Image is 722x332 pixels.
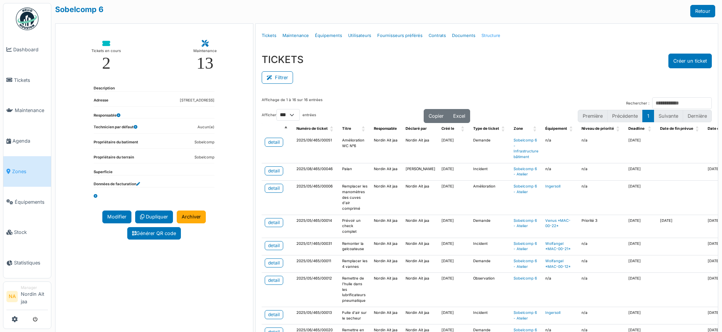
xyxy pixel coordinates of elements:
span: Maintenance [15,107,48,114]
dt: Superficie [94,169,113,175]
span: Deadline: Activate to sort [648,123,653,135]
td: n/a [542,135,579,163]
button: 1 [642,110,654,122]
a: Tickets [3,65,51,95]
dt: Propriétaire du batiment [94,140,138,148]
a: Maintenance 13 [187,34,223,78]
td: Nordin Ait jaa [403,135,438,163]
a: Agenda [3,126,51,156]
a: Venus *MAC-00-22* [545,218,571,228]
a: Sobelcomp 6 - Atelier [514,184,537,194]
td: [DATE] [438,255,470,273]
a: Sobelcomp 6 - Atelier [514,310,537,320]
div: detail [268,311,280,318]
a: Wolfangel *MAC-00-12* [545,259,571,269]
dt: Technicien par défaut [94,124,137,133]
td: [DATE] [625,163,657,180]
span: Excel [453,113,465,119]
select: Afficherentrées [276,109,300,121]
td: Incident [470,238,511,255]
td: 2025/05/465/00013 [293,307,339,324]
a: Sobelcomp 6 - Atelier [514,167,537,177]
a: Générer QR code [127,227,181,240]
td: [PERSON_NAME] [403,163,438,180]
span: Numéro de ticket: Activate to sort [330,123,335,135]
label: Afficher entrées [262,109,316,121]
td: [DATE] [438,181,470,215]
a: Tickets [259,27,279,45]
a: Tickets en cours 2 [85,34,127,78]
td: Nordin Ait jaa [403,215,438,238]
a: Sobelcomp 6 - Atelier [514,241,537,251]
dd: Sobelcomp [194,155,214,160]
td: Nordin Ait jaa [371,307,403,324]
a: Wolfangel *MAC-00-21* [545,241,571,251]
span: Équipement: Activate to sort [569,123,574,135]
dt: Adresse [94,98,108,106]
td: 2025/05/465/00012 [293,273,339,307]
td: Nordin Ait jaa [371,238,403,255]
span: Numéro de ticket [296,126,328,131]
div: detail [268,277,280,284]
td: 2025/05/465/00014 [293,215,339,238]
td: Remplacer les manomètres des cuves d'air comprimé [339,181,371,215]
td: n/a [579,307,625,324]
div: Tickets en cours [91,47,121,55]
td: n/a [579,238,625,255]
span: Titre [342,126,351,131]
dd: Aucun(e) [197,124,214,130]
td: Nordin Ait jaa [371,135,403,163]
td: [DATE] [438,238,470,255]
td: n/a [579,255,625,273]
dt: Propriétaire du terrain [94,155,134,163]
td: Incident [470,307,511,324]
td: 2025/05/465/00011 [293,255,339,273]
a: detail [265,166,283,175]
button: Créer un ticket [668,54,712,68]
td: [DATE] [438,135,470,163]
span: Titre: Activate to sort [362,123,366,135]
td: Nordin Ait jaa [371,255,403,273]
img: Badge_color-CXgf-gQk.svg [16,8,39,30]
div: detail [268,242,280,249]
span: Date de fin prévue: Activate to sort [696,123,700,135]
td: Nordin Ait jaa [403,255,438,273]
a: Équipements [3,187,51,217]
td: [DATE] [625,255,657,273]
span: Zone: Activate to sort [533,123,538,135]
td: Palan [339,163,371,180]
a: Statistiques [3,247,51,278]
span: Déclaré par [406,126,427,131]
span: Copier [429,113,444,119]
span: Équipement [545,126,567,131]
div: Manager [21,285,48,290]
div: detail [268,260,280,266]
a: Équipements [312,27,345,45]
h3: TICKETS [262,54,304,65]
a: Sobelcomp 6 - Infrastructure bâtiment [514,138,538,159]
dd: [STREET_ADDRESS] [180,98,214,103]
div: 13 [196,55,213,72]
a: Archiver [177,211,206,223]
label: Rechercher : [626,101,649,106]
td: 2025/09/465/00051 [293,135,339,163]
dt: Responsable [94,113,120,118]
td: Nordin Ait jaa [403,307,438,324]
td: Priorité 3 [579,215,625,238]
dd: Sobelcomp [194,140,214,145]
td: 2025/08/465/00046 [293,163,339,180]
span: Créé le: Activate to sort [461,123,466,135]
td: Remplacer les 4 vannes [339,255,371,273]
a: Ingersoll [545,184,560,188]
div: detail [268,168,280,174]
td: [DATE] [438,215,470,238]
a: Sobelcomp 6 [514,276,537,280]
td: [DATE] [625,215,657,238]
td: [DATE] [625,135,657,163]
span: Créé le [441,126,454,131]
td: n/a [579,163,625,180]
td: Amélioration WC N°6 [339,135,371,163]
li: NA [6,291,18,302]
a: detail [265,184,283,193]
a: Retour [690,5,715,17]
